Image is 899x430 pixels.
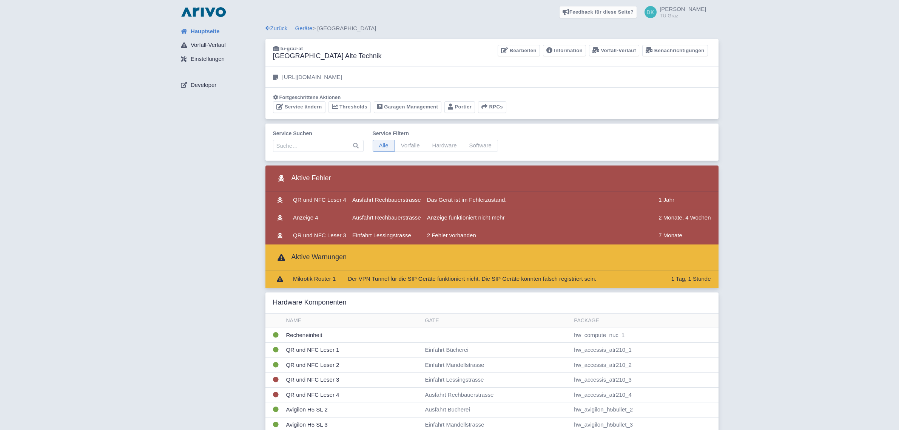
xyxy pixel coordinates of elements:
[175,78,265,92] a: Developer
[273,101,325,113] a: Service ändern
[282,73,342,82] p: [URL][DOMAIN_NAME]
[660,13,706,18] small: TU Graz
[427,232,476,238] span: 2 Fehler vorhanden
[427,196,507,203] span: Das Gerät ist im Fehlerzustand.
[640,6,706,18] a: [PERSON_NAME] TU Graz
[273,251,347,264] h3: Aktive Warnungen
[295,25,313,31] a: Geräte
[373,140,395,152] span: Alle
[283,357,422,373] td: QR und NFC Leser 2
[571,387,718,402] td: hw_accessis_atr210_4
[349,227,424,244] td: Einfahrt Lessingstrasse
[348,275,596,282] span: Der VPN Tunnel für die SIP Geräte funktioniert nicht. Die SIP Geräte könnten falsch registriert s...
[191,55,225,63] span: Einstellungen
[589,45,639,57] a: Vorfall-Verlauf
[422,402,571,418] td: Ausfahrt Bücherei
[175,52,265,67] a: Einstellungen
[283,328,422,343] td: Recheneinheit
[395,140,426,152] span: Vorfälle
[273,299,347,307] h3: Hardware Komponenten
[422,373,571,388] td: Einfahrt Lessingstrasse
[543,45,586,57] a: Information
[283,402,422,418] td: Avigilon H5 SL 2
[349,192,424,209] td: Ausfahrt Rechbauerstrasse
[498,45,540,57] a: Bearbeiten
[373,130,498,138] label: Service filtern
[265,24,719,33] div: > [GEOGRAPHIC_DATA]
[655,227,718,244] td: 7 Monate
[290,209,349,227] td: Anzeige 4
[426,140,463,152] span: Hardware
[374,101,441,113] a: Garagen Management
[279,94,341,100] span: Fortgeschrittene Aktionen
[191,81,216,90] span: Developer
[265,25,288,31] a: Zurück
[571,328,718,343] td: hw_compute_nuc_1
[422,343,571,358] td: Einfahrt Bücherei
[655,192,718,209] td: 1 Jahr
[273,140,364,152] input: Suche…
[283,387,422,402] td: QR und NFC Leser 4
[273,130,364,138] label: Service suchen
[349,209,424,227] td: Ausfahrt Rechbauerstrasse
[463,140,498,152] span: Software
[571,314,718,328] th: Package
[478,101,506,113] button: RPCs
[175,24,265,39] a: Hauptseite
[179,6,228,18] img: logo
[571,402,718,418] td: hw_avigilon_h5bullet_2
[290,192,349,209] td: QR und NFC Leser 4
[273,172,331,185] h3: Aktive Fehler
[571,373,718,388] td: hw_accessis_atr210_3
[175,38,265,53] a: Vorfall-Verlauf
[422,314,571,328] th: Gate
[328,101,371,113] a: Thresholds
[283,373,422,388] td: QR und NFC Leser 3
[660,6,706,12] span: [PERSON_NAME]
[290,227,349,244] td: QR und NFC Leser 3
[191,27,220,36] span: Hauptseite
[642,45,708,57] a: Benachrichtigungen
[273,52,382,60] h3: [GEOGRAPHIC_DATA] Alte Technik
[290,271,339,288] td: Mikrotik Router 1
[281,46,303,51] span: tu-graz-at
[571,357,718,373] td: hw_accessis_atr210_2
[444,101,475,113] a: Portier
[427,214,505,221] span: Anzeige funktioniert nicht mehr
[668,271,719,288] td: 1 Tag, 1 Stunde
[422,357,571,373] td: Einfahrt Mandellstrasse
[571,343,718,358] td: hw_accessis_atr210_1
[283,343,422,358] td: QR und NFC Leser 1
[559,6,637,18] a: Feedback für diese Seite?
[283,314,422,328] th: Name
[422,387,571,402] td: Ausfahrt Rechbauerstrasse
[655,209,718,227] td: 2 Monate, 4 Wochen
[191,41,226,49] span: Vorfall-Verlauf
